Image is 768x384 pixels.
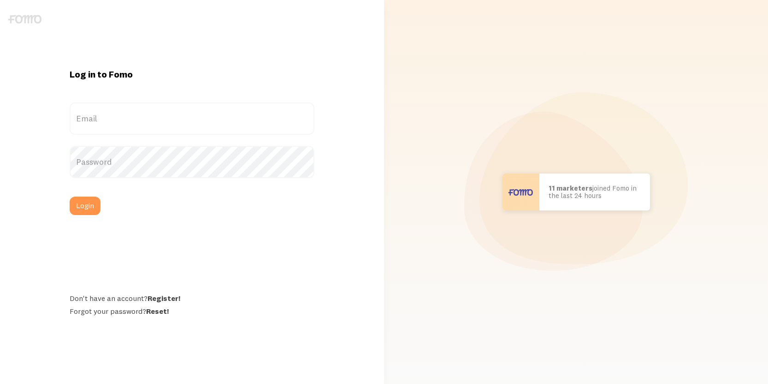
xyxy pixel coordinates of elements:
[549,184,592,192] b: 11 marketers
[146,306,169,316] a: Reset!
[549,185,641,200] p: joined Fomo in the last 24 hours
[70,102,314,135] label: Email
[8,15,41,24] img: fomo-logo-gray-b99e0e8ada9f9040e2984d0d95b3b12da0074ffd48d1e5cb62ac37fc77b0b268.svg
[502,174,539,210] img: User avatar
[70,146,314,178] label: Password
[70,294,314,303] div: Don't have an account?
[70,197,100,215] button: Login
[148,294,180,303] a: Register!
[70,68,314,80] h1: Log in to Fomo
[70,306,314,316] div: Forgot your password?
